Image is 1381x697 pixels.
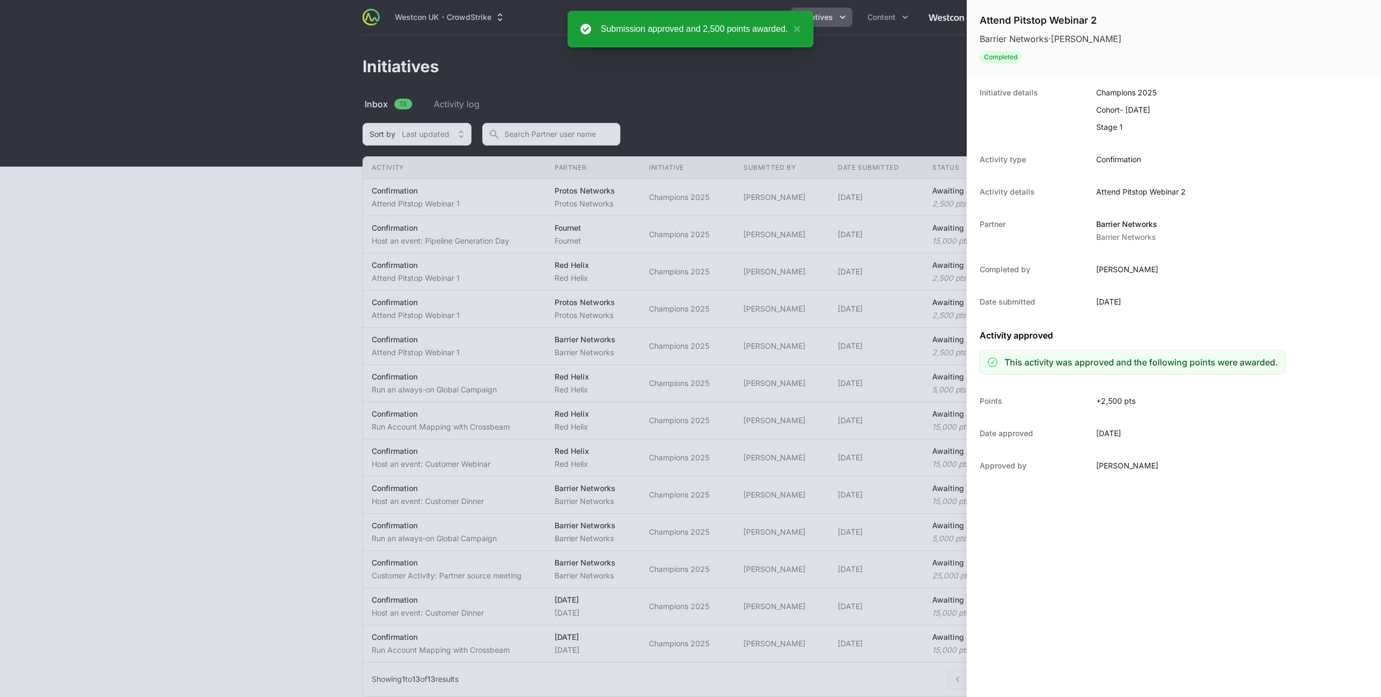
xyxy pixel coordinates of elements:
[980,32,1122,45] p: Barrier Networks · [PERSON_NAME]
[788,23,801,36] button: close
[1096,460,1158,471] dd: [PERSON_NAME]
[1096,232,1157,243] p: Barrier Networks
[980,460,1083,471] dt: Approved by
[980,329,1286,342] h3: Activity approved
[980,219,1083,243] dt: Partner
[1096,87,1157,98] p: Champions 2025
[980,296,1083,307] dt: Date submitted
[980,187,1083,197] dt: Activity details
[980,87,1083,133] dt: Initiative details
[1096,264,1158,275] dd: [PERSON_NAME]
[1096,187,1186,197] p: Attend Pitstop Webinar 2
[1096,154,1141,165] dd: Confirmation
[980,264,1083,275] dt: Completed by
[980,154,1083,165] dt: Activity type
[1096,428,1121,439] dd: [DATE]
[1096,122,1157,133] p: Stage 1
[1096,219,1157,230] p: Barrier Networks
[1096,296,1121,307] dd: [DATE]
[980,396,1083,406] dt: Points
[601,23,788,36] div: Submission approved and 2,500 points awarded.
[1004,356,1278,369] h3: This activity was approved and the following points were awarded.
[980,13,1122,28] h1: Attend Pitstop Webinar 2
[1096,105,1157,115] p: Cohort - [DATE]
[980,428,1083,439] dt: Date approved
[1096,396,1136,406] p: +2,500 pts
